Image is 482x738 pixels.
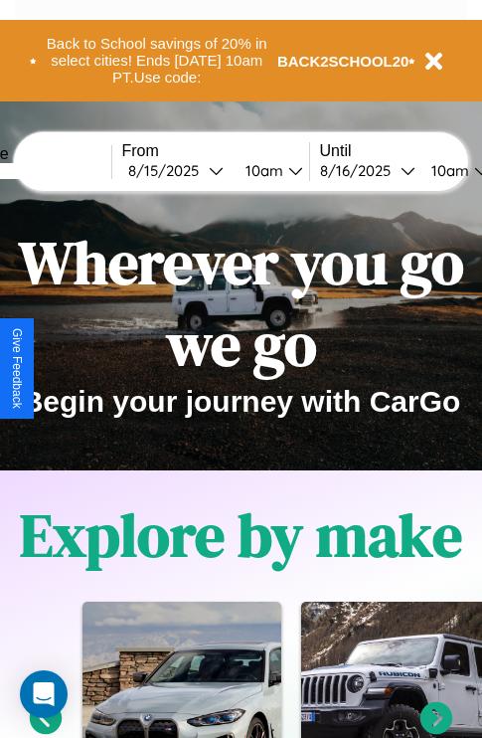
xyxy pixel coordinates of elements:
[128,161,209,180] div: 8 / 15 / 2025
[10,328,24,409] div: Give Feedback
[37,30,277,92] button: Back to School savings of 20% in select cities! Ends [DATE] 10am PT.Use code:
[236,161,288,180] div: 10am
[122,160,230,181] button: 8/15/2025
[20,670,68,718] div: Open Intercom Messenger
[277,53,409,70] b: BACK2SCHOOL20
[230,160,309,181] button: 10am
[20,494,462,576] h1: Explore by make
[421,161,474,180] div: 10am
[122,142,309,160] label: From
[320,161,401,180] div: 8 / 16 / 2025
